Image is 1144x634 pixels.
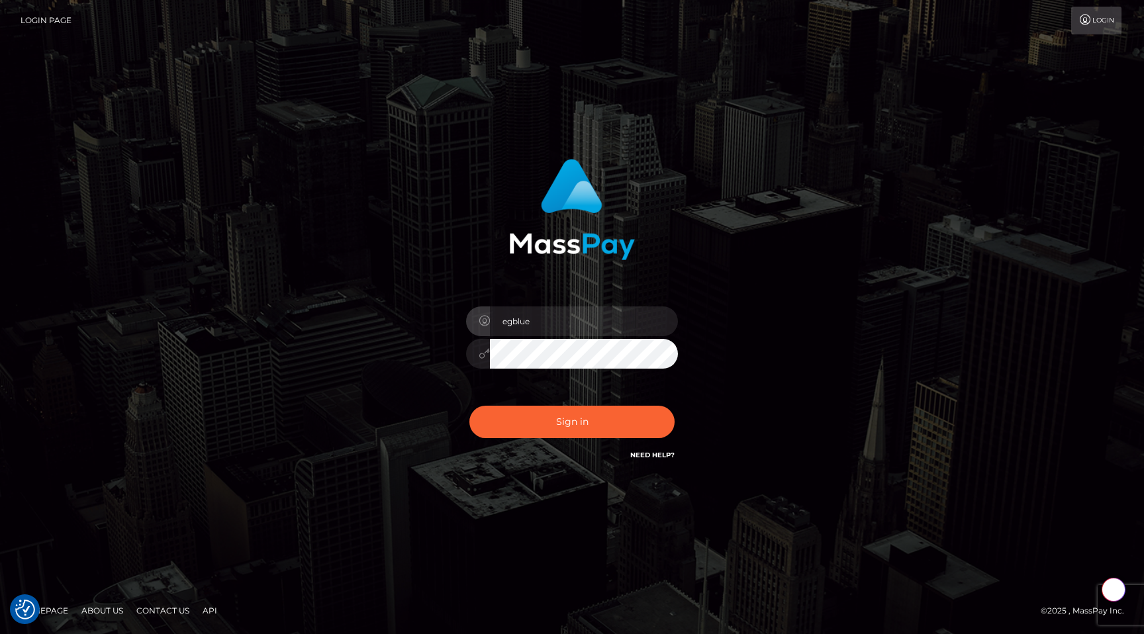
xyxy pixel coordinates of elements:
button: Sign in [469,406,675,438]
button: Consent Preferences [15,600,35,619]
div: © 2025 , MassPay Inc. [1041,604,1134,618]
a: Login [1071,7,1121,34]
a: Need Help? [630,451,675,459]
a: API [197,600,222,621]
a: Contact Us [131,600,195,621]
a: Login Page [21,7,71,34]
a: Homepage [15,600,73,621]
img: MassPay Login [509,159,635,260]
a: About Us [76,600,128,621]
input: Username... [490,306,678,336]
img: Revisit consent button [15,600,35,619]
